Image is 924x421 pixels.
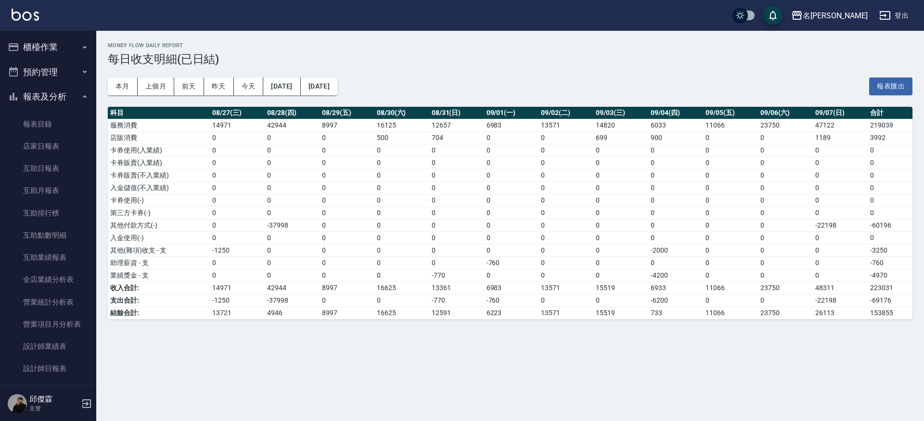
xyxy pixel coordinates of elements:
td: 0 [320,206,374,219]
td: 0 [210,231,265,244]
td: 0 [703,144,758,156]
td: 0 [868,194,912,206]
td: 0 [484,231,539,244]
td: 0 [320,181,374,194]
td: 0 [265,194,320,206]
td: 0 [648,181,703,194]
td: 0 [703,156,758,169]
td: 0 [813,169,868,181]
td: 0 [758,206,813,219]
td: 0 [484,169,539,181]
th: 08/27(三) [210,107,265,119]
table: a dense table [108,107,912,319]
td: 0 [593,231,648,244]
td: 支出合計: [108,294,210,306]
td: 0 [703,231,758,244]
td: 13721 [210,306,265,319]
td: 26113 [813,306,868,319]
td: 卡券販賣(不入業績) [108,169,210,181]
td: -4970 [868,269,912,281]
td: 0 [758,131,813,144]
td: 0 [648,231,703,244]
td: 0 [484,131,539,144]
td: 0 [374,244,429,256]
th: 09/07(日) [813,107,868,119]
button: 本月 [108,77,138,95]
a: 報表目錄 [4,113,92,135]
a: 互助點數明細 [4,224,92,246]
td: 0 [429,219,484,231]
td: 0 [210,169,265,181]
td: 0 [648,256,703,269]
td: 0 [703,131,758,144]
th: 科目 [108,107,210,119]
th: 08/28(四) [265,107,320,119]
td: 0 [265,181,320,194]
td: -760 [868,256,912,269]
td: 0 [429,256,484,269]
td: 0 [374,169,429,181]
td: 0 [758,181,813,194]
td: 0 [648,156,703,169]
th: 09/06(六) [758,107,813,119]
th: 09/03(三) [593,107,648,119]
td: -37998 [265,294,320,306]
td: -22198 [813,219,868,231]
button: 預約管理 [4,60,92,85]
td: 0 [210,156,265,169]
td: 0 [374,231,429,244]
td: 0 [484,181,539,194]
td: 0 [374,144,429,156]
td: 0 [813,269,868,281]
td: 其他(雜項)收支 - 支 [108,244,210,256]
td: 13571 [539,119,593,131]
td: 0 [758,169,813,181]
td: 3992 [868,131,912,144]
td: 入金使用(-) [108,231,210,244]
td: 0 [539,169,593,181]
button: [DATE] [263,77,300,95]
td: 0 [758,231,813,244]
td: 0 [320,169,374,181]
td: 1189 [813,131,868,144]
td: 0 [703,294,758,306]
td: 23750 [758,281,813,294]
img: Person [8,394,27,413]
td: 0 [265,156,320,169]
td: 店販消費 [108,131,210,144]
td: 0 [813,181,868,194]
td: 0 [374,181,429,194]
td: 0 [813,156,868,169]
td: 11066 [703,306,758,319]
td: 16125 [374,119,429,131]
td: 0 [539,194,593,206]
button: 上個月 [138,77,174,95]
td: 0 [648,169,703,181]
td: 900 [648,131,703,144]
td: -760 [484,256,539,269]
a: 設計師業績分析表 [4,380,92,402]
td: 0 [813,256,868,269]
th: 09/04(四) [648,107,703,119]
td: 其他付款方式(-) [108,219,210,231]
td: 0 [868,156,912,169]
td: 0 [539,219,593,231]
td: 0 [265,231,320,244]
td: -6200 [648,294,703,306]
td: 219039 [868,119,912,131]
td: 0 [813,144,868,156]
a: 營業統計分析表 [4,291,92,313]
a: 互助業績報表 [4,246,92,268]
td: 733 [648,306,703,319]
td: 0 [539,144,593,156]
td: 0 [813,194,868,206]
td: 0 [868,169,912,181]
td: 0 [320,244,374,256]
td: 0 [374,194,429,206]
button: 報表匯出 [869,77,912,95]
button: 報表及分析 [4,84,92,109]
button: 櫃檯作業 [4,35,92,60]
td: 0 [484,219,539,231]
a: 店家日報表 [4,135,92,157]
h3: 每日收支明細(已日結) [108,52,912,66]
